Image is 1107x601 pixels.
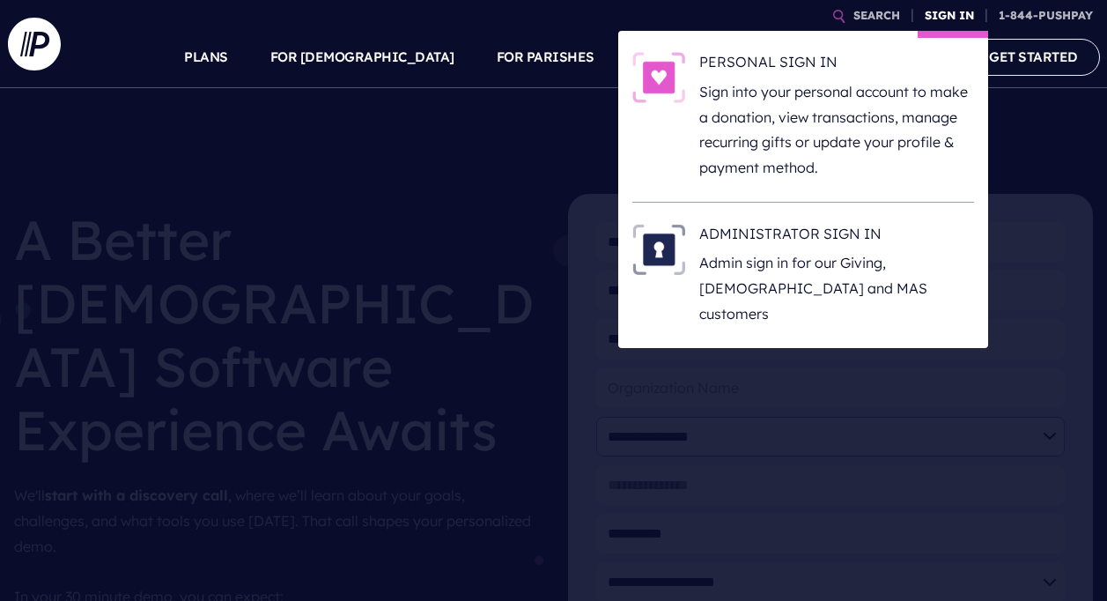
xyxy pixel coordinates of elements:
p: Sign into your personal account to make a donation, view transactions, manage recurring gifts or ... [699,79,974,181]
a: COMPANY [860,26,926,88]
a: FOR PARISHES [497,26,594,88]
a: GET STARTED [967,39,1100,75]
h6: PERSONAL SIGN IN [699,52,974,78]
img: PERSONAL SIGN IN - Illustration [632,52,685,103]
a: EXPLORE [756,26,818,88]
p: Admin sign in for our Giving, [DEMOGRAPHIC_DATA] and MAS customers [699,250,974,326]
h6: ADMINISTRATOR SIGN IN [699,224,974,250]
a: SOLUTIONS [637,26,715,88]
a: ADMINISTRATOR SIGN IN - Illustration ADMINISTRATOR SIGN IN Admin sign in for our Giving, [DEMOGRA... [632,224,974,327]
a: PERSONAL SIGN IN - Illustration PERSONAL SIGN IN Sign into your personal account to make a donati... [632,52,974,181]
a: FOR [DEMOGRAPHIC_DATA] [270,26,454,88]
img: ADMINISTRATOR SIGN IN - Illustration [632,224,685,275]
a: PLANS [184,26,228,88]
